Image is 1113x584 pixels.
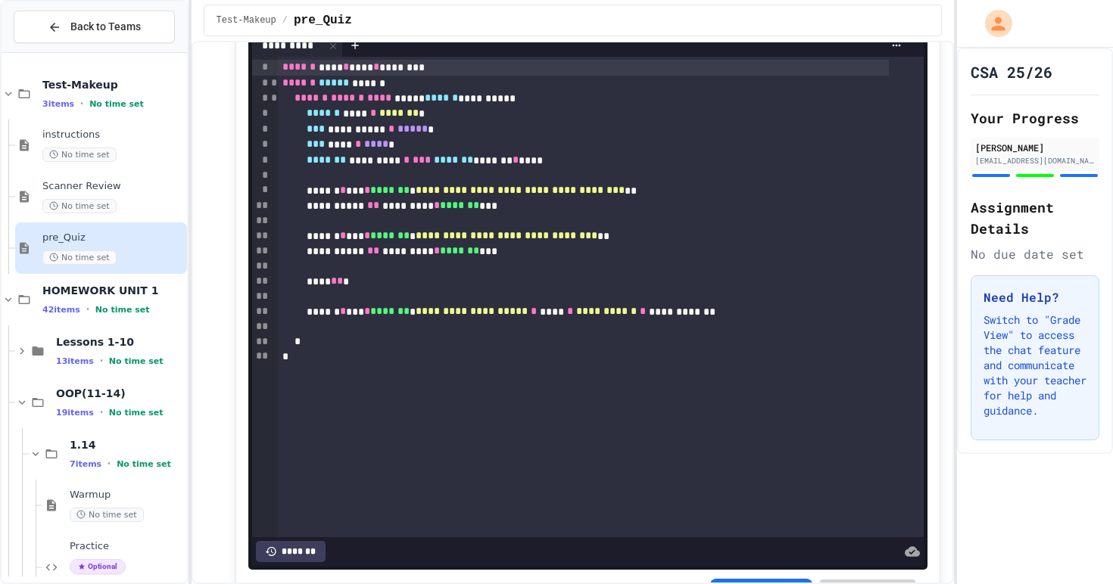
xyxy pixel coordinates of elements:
[42,305,80,315] span: 42 items
[217,14,276,26] span: Test-Makeup
[109,408,164,418] span: No time set
[70,459,101,469] span: 7 items
[42,180,184,193] span: Scanner Review
[42,78,184,92] span: Test-Makeup
[56,356,94,366] span: 13 items
[100,355,103,367] span: •
[971,107,1099,129] h2: Your Progress
[70,489,184,502] span: Warmup
[282,14,288,26] span: /
[971,245,1099,263] div: No due date set
[109,356,164,366] span: No time set
[969,6,1016,41] div: My Account
[971,197,1099,239] h2: Assignment Details
[42,99,74,109] span: 3 items
[86,303,89,315] span: •
[294,11,352,30] span: pre_Quiz
[95,305,150,315] span: No time set
[42,250,117,265] span: No time set
[975,141,1095,154] div: [PERSON_NAME]
[42,129,184,141] span: instructions
[70,19,141,35] span: Back to Teams
[80,98,83,110] span: •
[42,148,117,162] span: No time set
[56,387,184,400] span: OOP(11-14)
[42,284,184,297] span: HOMEWORK UNIT 1
[108,458,111,470] span: •
[117,459,171,469] span: No time set
[984,288,1086,306] h3: Need Help?
[89,99,144,109] span: No time set
[56,408,94,418] span: 19 items
[984,312,1086,418] p: Switch to "Grade View" to access the chat feature and communicate with your teacher for help and ...
[42,199,117,213] span: No time set
[975,155,1095,166] div: [EMAIL_ADDRESS][DOMAIN_NAME]
[42,231,184,244] span: pre_Quiz
[70,438,184,452] span: 1.14
[971,61,1052,82] h1: CSA 25/26
[56,335,184,349] span: Lessons 1-10
[14,11,175,43] button: Back to Teams
[70,559,126,574] span: Optional
[100,406,103,418] span: •
[70,540,184,553] span: Practice
[70,508,144,522] span: No time set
